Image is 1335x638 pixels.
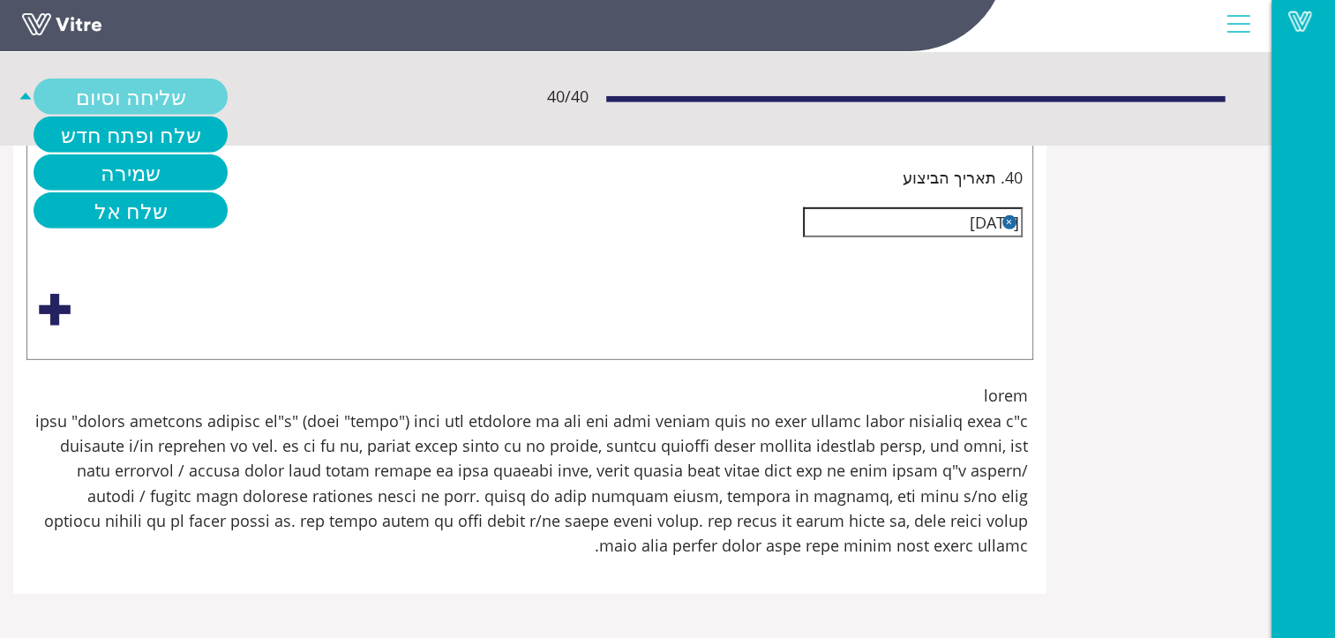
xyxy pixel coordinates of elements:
[34,192,228,229] a: שלח אל
[18,79,34,115] span: caret-up
[34,79,228,115] a: שליחה וסיום
[32,383,1028,558] span: lorem ipsu "dolors ametcons adipisc el"s" (doei "tempo") inci utl etdolore ma ali eni admi veniam...
[34,116,228,153] a: שלח ופתח חדש
[903,165,1023,190] span: 40. תאריך הביצוע
[547,84,589,109] span: 40 / 40
[34,154,228,191] a: שמירה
